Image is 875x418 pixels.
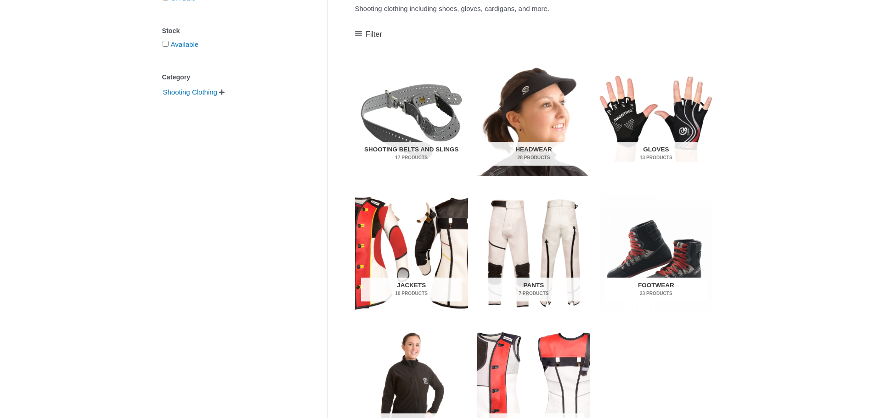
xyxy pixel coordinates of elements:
h2: Pants [483,278,584,301]
a: Visit product category Shooting Belts and Slings [355,58,468,177]
h2: Jackets [361,278,462,301]
img: Footwear [599,194,712,312]
h2: Headwear [483,142,584,166]
img: Pants [477,194,590,312]
a: Visit product category Footwear [599,194,712,312]
span: Filter [366,28,382,41]
img: Shooting Belts and Slings [355,58,468,177]
mark: 13 Products [606,154,706,161]
a: Available [171,40,199,48]
a: Shooting Clothing [162,88,218,95]
a: Filter [355,28,382,41]
img: Jackets [355,194,468,312]
a: Visit product category Pants [477,194,590,312]
span:  [219,89,225,95]
mark: 28 Products [483,154,584,161]
p: Shooting clothing including shoes, gloves, cardigans, and more. [355,2,713,15]
a: Visit product category Gloves [599,58,712,177]
h2: Shooting Belts and Slings [361,142,462,166]
a: Visit product category Jackets [355,194,468,312]
a: Visit product category Headwear [477,58,590,177]
div: Category [162,71,299,84]
mark: 7 Products [483,290,584,297]
div: Stock [162,24,299,38]
span: Shooting Clothing [162,84,218,100]
h2: Footwear [606,278,706,301]
img: Headwear [477,58,590,177]
mark: 23 Products [606,290,706,297]
h2: Gloves [606,142,706,166]
mark: 17 Products [361,154,462,161]
img: Gloves [599,58,712,177]
mark: 10 Products [361,290,462,297]
input: Available [163,41,169,47]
